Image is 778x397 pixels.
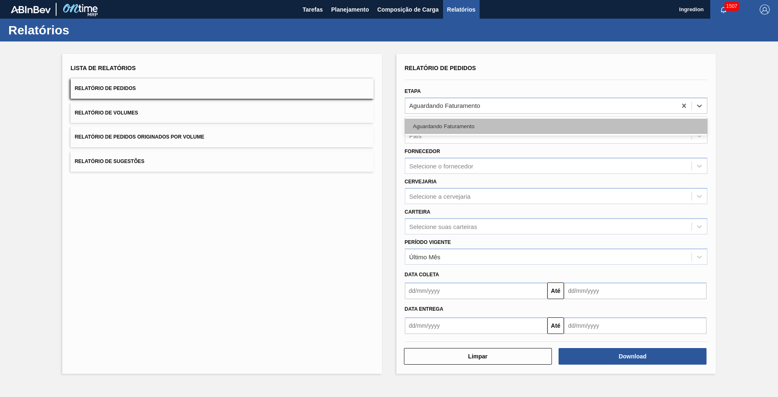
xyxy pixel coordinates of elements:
[8,25,156,35] h1: Relatórios
[405,317,547,334] input: dd/mm/yyyy
[405,88,421,94] label: Etapa
[564,283,707,299] input: dd/mm/yyyy
[405,306,443,312] span: Data entrega
[564,317,707,334] input: dd/mm/yyyy
[331,5,369,15] span: Planejamento
[405,65,476,71] span: Relatório de Pedidos
[760,5,770,15] img: Logout
[11,6,51,13] img: TNhmsLtSVTkK8tSr43FrP2fwEKptu5GPRR3wAAAABJRU5ErkJggg==
[547,317,564,334] button: Até
[377,5,439,15] span: Composição de Carga
[405,272,439,278] span: Data coleta
[404,348,552,365] button: Limpar
[405,179,437,185] label: Cervejaria
[409,132,422,139] div: País
[71,103,374,123] button: Relatório de Volumes
[559,348,707,365] button: Download
[75,85,136,91] span: Relatório de Pedidos
[75,158,145,164] span: Relatório de Sugestões
[75,134,204,140] span: Relatório de Pedidos Originados por Volume
[405,119,708,134] div: Aguardando Faturamento
[71,127,374,147] button: Relatório de Pedidos Originados por Volume
[724,2,739,11] span: 1507
[71,78,374,99] button: Relatório de Pedidos
[75,110,138,116] span: Relatório de Volumes
[447,5,475,15] span: Relatórios
[405,283,547,299] input: dd/mm/yyyy
[409,163,473,170] div: Selecione o fornecedor
[303,5,323,15] span: Tarefas
[71,151,374,172] button: Relatório de Sugestões
[405,239,451,245] label: Período Vigente
[409,253,441,260] div: Último Mês
[409,192,471,200] div: Selecione a cervejaria
[405,149,440,154] label: Fornecedor
[405,209,431,215] label: Carteira
[547,283,564,299] button: Até
[710,4,737,15] button: Notificações
[409,223,477,230] div: Selecione suas carteiras
[71,65,136,71] span: Lista de Relatórios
